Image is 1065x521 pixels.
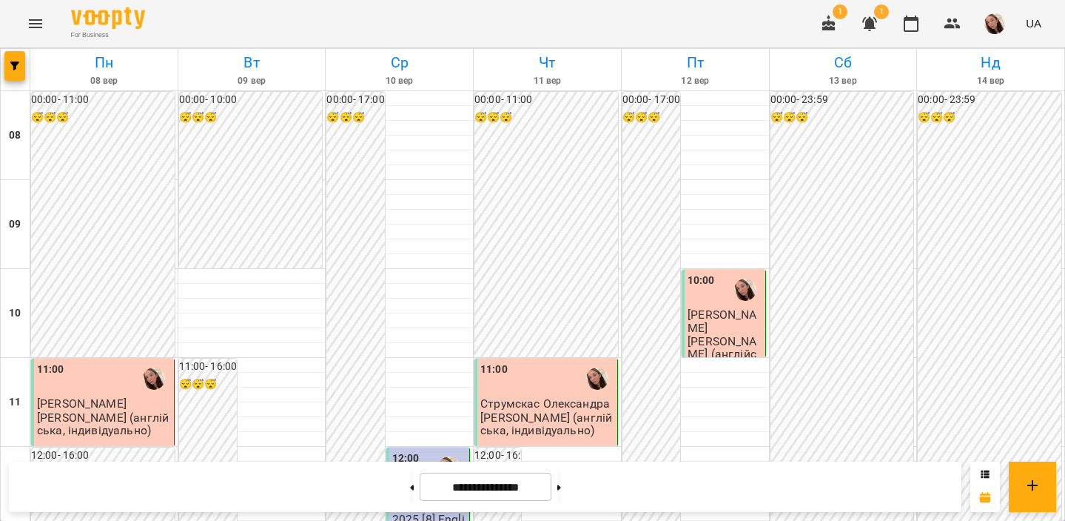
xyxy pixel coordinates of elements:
[33,74,175,88] h6: 08 вер
[179,376,237,393] h6: 😴😴😴
[476,51,619,74] h6: Чт
[480,396,610,411] span: Струмскас Олександра
[984,13,1005,34] img: 8e00ca0478d43912be51e9823101c125.jpg
[772,51,915,74] h6: Сб
[734,279,756,301] img: Біла Євгенія Олександрівна (а)
[179,92,323,108] h6: 00:00 - 10:00
[31,448,175,464] h6: 12:00 - 16:00
[37,362,64,378] label: 11:00
[833,4,847,19] span: 1
[622,110,680,126] h6: 😴😴😴
[31,92,175,108] h6: 00:00 - 11:00
[918,110,1061,126] h6: 😴😴😴
[71,30,145,40] span: For Business
[179,359,237,375] h6: 11:00 - 16:00
[392,451,420,467] label: 12:00
[328,51,471,74] h6: Ср
[328,74,471,88] h6: 10 вер
[1020,10,1047,37] button: UA
[688,335,762,386] p: [PERSON_NAME] (англійська, індивідуально)
[9,394,21,411] h6: 11
[476,74,619,88] h6: 11 вер
[919,51,1062,74] h6: Нд
[326,92,384,108] h6: 00:00 - 17:00
[624,74,767,88] h6: 12 вер
[770,92,914,108] h6: 00:00 - 23:59
[9,305,21,322] h6: 10
[480,411,614,437] p: [PERSON_NAME] (англійська, індивідуально)
[474,92,618,108] h6: 00:00 - 11:00
[9,216,21,233] h6: 09
[181,51,323,74] h6: Вт
[179,110,323,126] h6: 😴😴😴
[622,92,680,108] h6: 00:00 - 17:00
[919,74,1062,88] h6: 14 вер
[474,448,521,479] h6: 12:00 - 16:00
[770,110,914,126] h6: 😴😴😴
[143,368,165,390] img: Біла Євгенія Олександрівна (а)
[874,4,889,19] span: 1
[772,74,915,88] h6: 13 вер
[31,110,175,126] h6: 😴😴😴
[33,51,175,74] h6: Пн
[918,92,1061,108] h6: 00:00 - 23:59
[474,110,618,126] h6: 😴😴😴
[480,362,508,378] label: 11:00
[37,411,171,437] p: [PERSON_NAME] (англійська, індивідуально)
[586,368,608,390] img: Біла Євгенія Олександрівна (а)
[37,396,127,411] span: [PERSON_NAME]
[688,308,756,334] span: [PERSON_NAME]
[9,127,21,144] h6: 08
[688,273,715,289] label: 10:00
[18,6,53,42] button: Menu
[71,7,145,29] img: Voopty Logo
[624,51,767,74] h6: Пт
[181,74,323,88] h6: 09 вер
[326,110,384,126] h6: 😴😴😴
[1026,16,1041,31] span: UA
